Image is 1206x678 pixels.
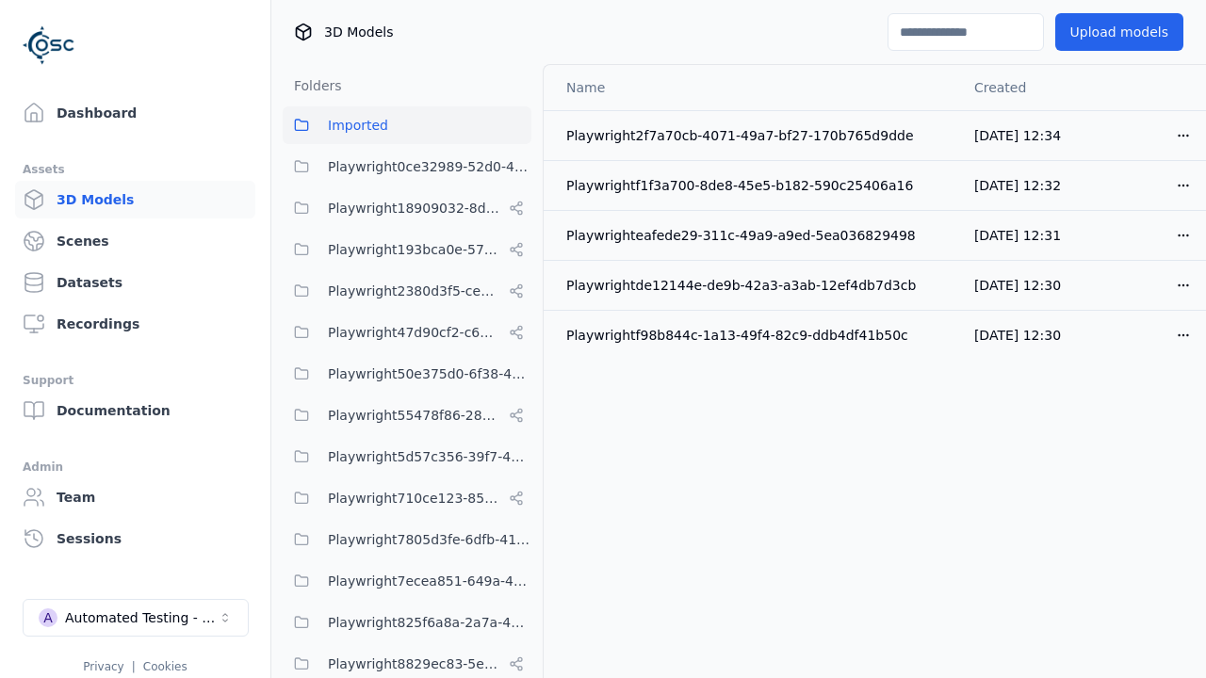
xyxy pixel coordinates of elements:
th: Created [959,65,1084,110]
div: Playwrightde12144e-de9b-42a3-a3ab-12ef4db7d3cb [566,276,944,295]
button: Playwright7805d3fe-6dfb-4110-8061-aaf853f91558 [283,521,531,558]
button: Playwright55478f86-28dc-49b8-8d1f-c7b13b14578c [283,396,531,434]
span: [DATE] 12:30 [974,278,1061,293]
span: | [132,660,136,673]
span: Playwright2380d3f5-cebf-494e-b965-66be4d67505e [328,280,501,302]
div: Playwright2f7a70cb-4071-49a7-bf27-170b765d9dde [566,126,944,145]
span: Playwright5d57c356-39f7-47ed-9ab9-d0409ac6cddc [328,445,531,468]
div: Assets [23,158,248,181]
div: Automated Testing - Playwright [65,608,218,627]
span: Playwright18909032-8d07-45c5-9c81-9eec75d0b16b [328,197,501,219]
a: Privacy [83,660,123,673]
span: Imported [328,114,388,137]
div: A [39,608,57,627]
span: Playwright7805d3fe-6dfb-4110-8061-aaf853f91558 [328,528,531,551]
span: Playwright50e375d0-6f38-48a7-96e0-b0dcfa24b72f [328,363,531,385]
span: Playwright710ce123-85fd-4f8c-9759-23c3308d8830 [328,487,501,509]
span: Playwright7ecea851-649a-419a-985e-fcff41a98b20 [328,570,531,592]
a: Team [15,478,255,516]
div: Playwrighteafede29-311c-49a9-a9ed-5ea036829498 [566,226,944,245]
span: Playwright47d90cf2-c635-4353-ba3b-5d4538945666 [328,321,501,344]
span: Playwright8829ec83-5e68-4376-b984-049061a310ed [328,653,501,675]
button: Playwright825f6a8a-2a7a-425c-94f7-650318982f69 [283,604,531,641]
span: [DATE] 12:32 [974,178,1061,193]
a: Sessions [15,520,255,557]
a: Documentation [15,392,255,429]
button: Select a workspace [23,599,249,637]
a: Scenes [15,222,255,260]
h3: Folders [283,76,342,95]
button: Playwright710ce123-85fd-4f8c-9759-23c3308d8830 [283,479,531,517]
button: Playwright0ce32989-52d0-45cf-b5b9-59d5033d313a [283,148,531,186]
div: Admin [23,456,248,478]
a: Cookies [143,660,187,673]
button: Playwright193bca0e-57fa-418d-8ea9-45122e711dc7 [283,231,531,268]
a: Datasets [15,264,255,301]
span: [DATE] 12:30 [974,328,1061,343]
span: Playwright0ce32989-52d0-45cf-b5b9-59d5033d313a [328,155,531,178]
button: Playwright47d90cf2-c635-4353-ba3b-5d4538945666 [283,314,531,351]
div: Playwrightf98b844c-1a13-49f4-82c9-ddb4df41b50c [566,326,944,345]
span: [DATE] 12:34 [974,128,1061,143]
button: Upload models [1055,13,1183,51]
a: Dashboard [15,94,255,132]
a: 3D Models [15,181,255,218]
span: 3D Models [324,23,393,41]
span: Playwright193bca0e-57fa-418d-8ea9-45122e711dc7 [328,238,501,261]
span: Playwright825f6a8a-2a7a-425c-94f7-650318982f69 [328,611,531,634]
th: Name [544,65,959,110]
button: Playwright7ecea851-649a-419a-985e-fcff41a98b20 [283,562,531,600]
span: Playwright55478f86-28dc-49b8-8d1f-c7b13b14578c [328,404,501,427]
div: Support [23,369,248,392]
a: Recordings [15,305,255,343]
button: Playwright50e375d0-6f38-48a7-96e0-b0dcfa24b72f [283,355,531,393]
img: Logo [23,19,75,72]
button: Playwright5d57c356-39f7-47ed-9ab9-d0409ac6cddc [283,438,531,476]
span: [DATE] 12:31 [974,228,1061,243]
button: Playwright2380d3f5-cebf-494e-b965-66be4d67505e [283,272,531,310]
button: Imported [283,106,531,144]
button: Playwright18909032-8d07-45c5-9c81-9eec75d0b16b [283,189,531,227]
div: Playwrightf1f3a700-8de8-45e5-b182-590c25406a16 [566,176,944,195]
